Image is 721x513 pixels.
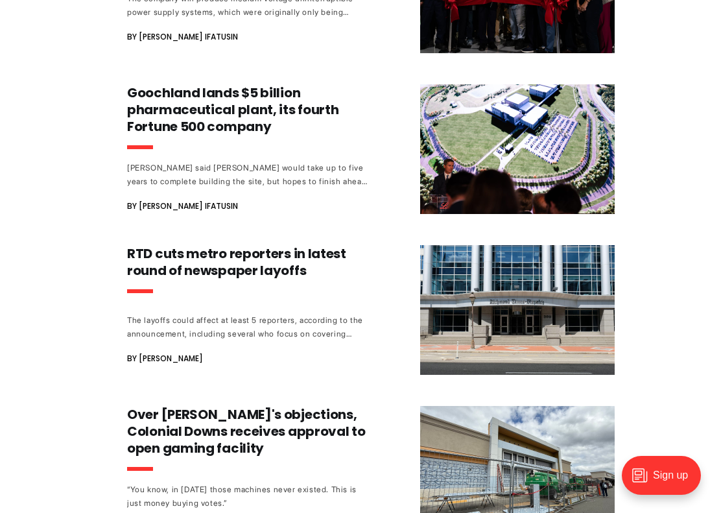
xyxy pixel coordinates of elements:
[420,245,615,375] img: RTD cuts metro reporters in latest round of newspaper layoffs
[127,406,368,457] h3: Over [PERSON_NAME]'s objections, Colonial Downs receives approval to open gaming facility
[127,84,368,135] h3: Goochland lands $5 billion pharmaceutical plant, its fourth Fortune 500 company
[127,29,238,45] span: By [PERSON_NAME] Ifatusin
[127,245,368,279] h3: RTD cuts metro reporters in latest round of newspaper layoffs
[611,449,721,513] iframe: portal-trigger
[127,313,368,340] div: The layoffs could affect at least 5 reporters, according to the announcement, including several w...
[127,351,203,366] span: By [PERSON_NAME]
[127,84,615,214] a: Goochland lands $5 billion pharmaceutical plant, its fourth Fortune 500 company [PERSON_NAME] sai...
[420,84,615,214] img: Goochland lands $5 billion pharmaceutical plant, its fourth Fortune 500 company
[127,198,238,214] span: By [PERSON_NAME] Ifatusin
[127,245,615,375] a: RTD cuts metro reporters in latest round of newspaper layoffs The layoffs could affect at least 5...
[127,483,368,510] div: “You know, in [DATE] those machines never existed. This is just money buying votes.”
[127,161,368,188] div: [PERSON_NAME] said [PERSON_NAME] would take up to five years to complete building the site, but h...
